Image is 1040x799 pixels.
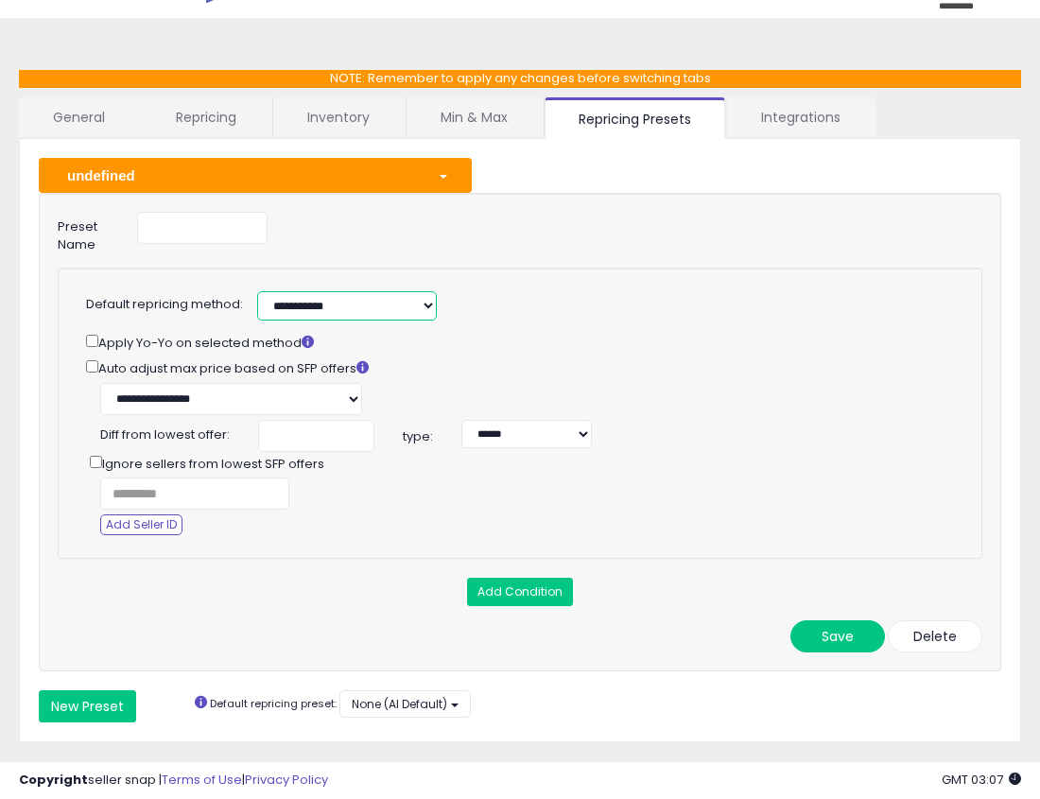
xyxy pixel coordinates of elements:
p: NOTE: Remember to apply any changes before switching tabs [19,70,1021,88]
div: Ignore sellers from lowest SFP offers [72,452,521,473]
a: Repricing Presets [545,97,725,139]
div: seller snap | | [19,772,328,790]
button: New Preset [39,690,136,722]
a: Terms of Use [162,771,242,789]
label: Default repricing method: [86,296,243,314]
span: type: [389,428,461,446]
a: Min & Max [407,97,542,137]
div: Auto adjust max price based on SFP offers [86,356,955,377]
a: Repricing [142,97,270,137]
a: General [19,97,140,137]
button: Delete [888,620,982,652]
a: Integrations [727,97,875,137]
span: 2025-09-9 03:07 GMT [942,771,1021,789]
button: Add Seller ID [100,514,182,535]
span: None (AI Default) [352,696,447,712]
strong: Copyright [19,771,88,789]
button: undefined [39,158,472,193]
button: Save [790,620,885,652]
a: Privacy Policy [245,771,328,789]
button: Add Condition [467,578,573,606]
div: Apply Yo-Yo on selected method [86,331,955,352]
label: Preset Name [43,212,123,253]
span: Diff from lowest offer: [100,420,230,444]
div: undefined [53,165,424,185]
small: Default repricing preset: [210,696,337,711]
a: Inventory [273,97,404,137]
button: None (AI Default) [339,690,471,718]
